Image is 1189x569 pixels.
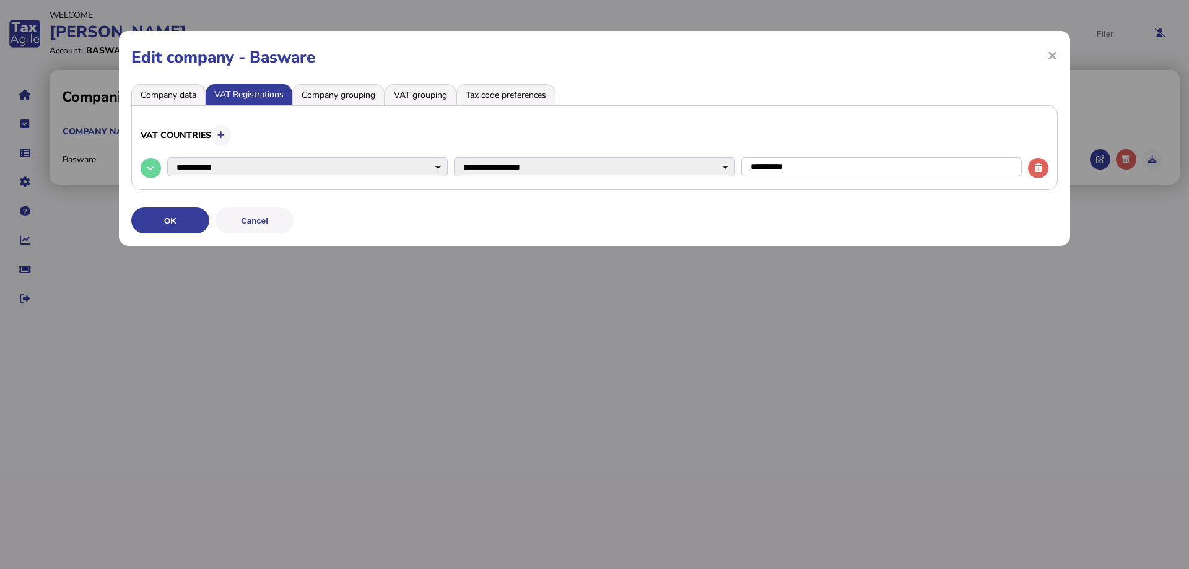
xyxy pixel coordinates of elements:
[292,84,385,105] li: Company grouping
[206,84,292,105] li: VAT Registrations
[131,207,209,233] button: OK
[1028,158,1048,178] button: Delete VAT registration
[216,207,294,233] button: Cancel
[456,84,555,105] li: Tax code preferences
[141,158,161,178] button: Expand detail
[131,46,1058,68] h1: Edit company - Basware
[141,123,1048,147] h3: VAT countries
[385,84,456,105] li: VAT grouping
[1047,43,1058,67] span: ×
[131,84,206,105] li: Company data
